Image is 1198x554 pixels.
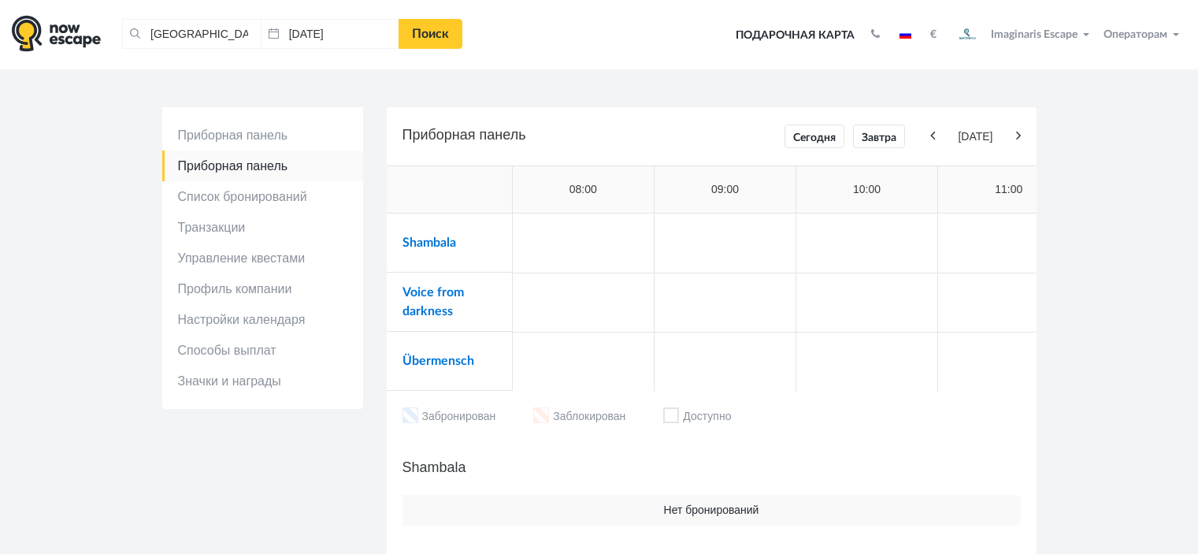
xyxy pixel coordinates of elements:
[930,29,937,40] strong: €
[402,495,1021,526] td: Нет бронирований
[162,366,363,396] a: Значки и награды
[939,129,1011,144] span: [DATE]
[991,26,1077,40] span: Imaginaris Escape
[162,243,363,273] a: Управление квестами
[402,286,464,318] a: Voice from darkness
[402,455,1021,479] h5: Shambala
[1100,27,1186,43] button: Операторам
[162,335,363,366] a: Способы выплат
[533,407,625,427] li: Заблокирован
[162,151,363,181] a: Приборная панель
[899,31,911,39] img: ru.jpg
[853,125,905,148] a: Завтра
[948,19,1096,50] button: Imaginaris Escape
[261,19,399,49] input: Дата
[922,27,944,43] button: €
[1103,29,1167,40] span: Операторам
[122,19,261,49] input: Город или название квеста
[162,181,363,212] a: Список бронирований
[730,18,860,53] a: Подарочная карта
[663,407,731,427] li: Доступно
[938,166,1080,214] td: 11:00
[399,19,462,49] a: Поиск
[402,355,474,367] a: Übermensch
[402,407,496,427] li: Забронирован
[162,120,363,151] a: Приборная панель
[162,273,363,304] a: Профиль компании
[402,236,456,249] a: Shambala
[402,123,1021,150] h5: Приборная панель
[784,125,844,148] a: Сегодня
[162,304,363,335] a: Настройки календаря
[162,212,363,243] a: Транзакции
[12,15,101,52] img: logo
